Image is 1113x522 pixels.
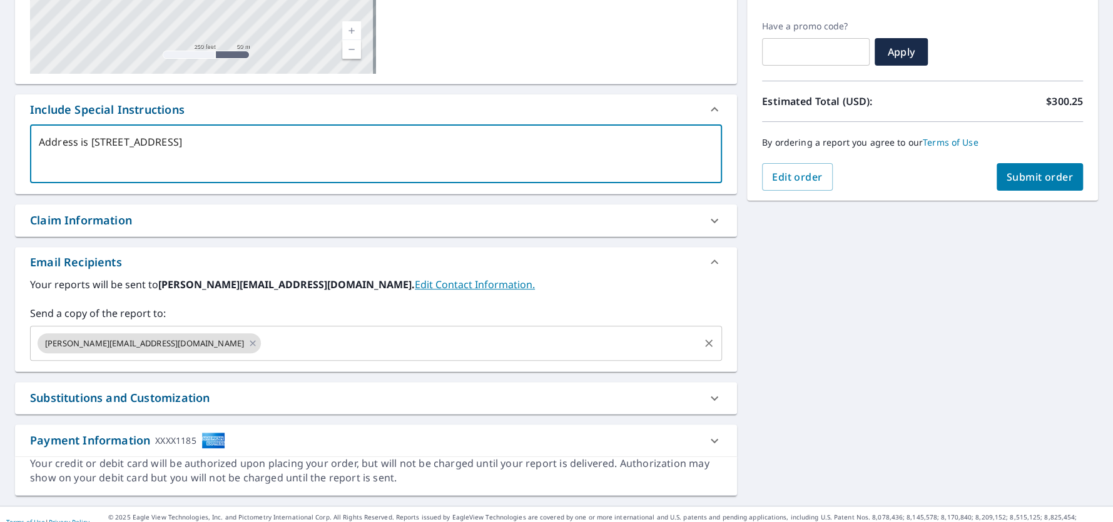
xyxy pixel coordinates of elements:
textarea: Address is [STREET_ADDRESS] [39,136,713,172]
div: Email Recipients [15,247,737,277]
a: Current Level 17, Zoom Out [342,40,361,59]
label: Send a copy of the report to: [30,306,722,321]
span: Submit order [1007,170,1074,184]
div: Include Special Instructions [15,94,737,124]
a: Terms of Use [923,136,978,148]
label: Have a promo code? [762,21,870,32]
label: Your reports will be sent to [30,277,722,292]
span: Apply [885,45,918,59]
div: [PERSON_NAME][EMAIL_ADDRESS][DOMAIN_NAME] [38,333,261,353]
div: Payment InformationXXXX1185cardImage [15,424,737,456]
div: Claim Information [30,212,132,229]
div: Payment Information [30,432,225,449]
div: XXXX1185 [155,432,196,449]
b: [PERSON_NAME][EMAIL_ADDRESS][DOMAIN_NAME]. [158,278,415,291]
p: Estimated Total (USD): [762,94,923,109]
span: [PERSON_NAME][EMAIL_ADDRESS][DOMAIN_NAME] [38,338,252,349]
div: Substitutions and Customization [15,382,737,414]
img: cardImage [201,432,225,449]
div: Claim Information [15,204,737,236]
p: $300.25 [1046,94,1083,109]
button: Edit order [762,163,833,191]
div: Substitutions and Customization [30,389,210,406]
div: Include Special Instructions [30,101,185,118]
div: Your credit or debit card will be authorized upon placing your order, but will not be charged unt... [30,456,722,485]
button: Apply [875,38,928,66]
p: By ordering a report you agree to our [762,137,1083,148]
a: EditContactInfo [415,278,535,291]
a: Current Level 17, Zoom In [342,21,361,40]
button: Clear [700,334,718,352]
span: Edit order [772,170,823,184]
div: Email Recipients [30,254,122,271]
button: Submit order [997,163,1084,191]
